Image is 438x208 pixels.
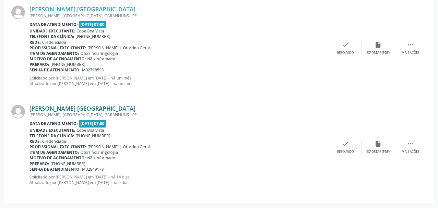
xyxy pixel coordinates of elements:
[30,112,329,117] div: [PERSON_NAME], [GEOGRAPHIC_DATA], GARANHUNS - PE
[77,128,104,133] span: Cope Boa Vista
[30,45,86,51] b: Profissional executante:
[30,155,86,161] b: Motivo de agendamento:
[30,128,75,133] b: Unidade executante:
[407,41,414,48] i: 
[402,150,419,154] div: Mais ações
[30,139,41,144] b: Rede:
[30,34,74,39] b: Telefone da clínica:
[337,51,354,55] div: Resolvido
[30,166,81,172] b: Senha de atendimento:
[11,6,25,19] img: img
[30,28,75,34] b: Unidade executante:
[82,67,104,73] span: M02798598
[374,41,382,48] i: insert_drive_file
[366,150,390,154] div: Exportar (PDF)
[30,174,329,185] p: Solicitado por [PERSON_NAME] em [DATE] - há 14 dias Atualizado por [PERSON_NAME] em [DATE] - há 9...
[82,166,104,172] span: M02849179
[76,133,110,139] span: [PHONE_NUMBER]
[30,67,81,73] b: Senha de atendimento:
[80,150,118,155] span: Otorrinolaringologia
[30,40,41,45] b: Rede:
[30,121,78,126] b: Data de atendimento:
[342,41,349,48] i: check
[76,34,110,39] span: [PHONE_NUMBER]
[80,51,118,56] span: Otorrinolaringologia
[30,13,329,18] div: [PERSON_NAME], [GEOGRAPHIC_DATA], GARANHUNS - PE
[366,51,390,55] div: Exportar (PDF)
[30,161,49,166] b: Preparo:
[402,51,419,55] div: Mais ações
[30,133,74,139] b: Telefone da clínica:
[42,139,66,144] span: Credenciada
[79,21,106,28] span: [DATE] 07:00
[407,140,414,147] i: 
[77,28,104,34] span: Cope Boa Vista
[88,45,150,51] span: [PERSON_NAME] | Otorrino Geral
[87,56,115,62] span: Não informado
[51,161,85,166] span: [PHONE_NUMBER]
[30,144,86,150] b: Profissional executante:
[30,105,136,112] a: [PERSON_NAME] [GEOGRAPHIC_DATA]
[30,6,136,13] a: [PERSON_NAME] [GEOGRAPHIC_DATA]
[30,75,329,86] p: Solicitado por [PERSON_NAME] em [DATE] - há um mês Atualizado por [PERSON_NAME] em [DATE] - há um...
[30,62,49,67] b: Preparo:
[88,144,150,150] span: [PERSON_NAME] | Otorrino Geral
[11,105,25,118] img: img
[30,22,78,27] b: Data de atendimento:
[337,150,354,154] div: Resolvido
[79,120,106,127] span: [DATE] 07:00
[374,140,382,147] i: insert_drive_file
[30,56,86,62] b: Motivo de agendamento:
[342,140,349,147] i: check
[30,51,79,56] b: Item de agendamento:
[87,155,115,161] span: Não informado
[30,150,79,155] b: Item de agendamento:
[51,62,85,67] span: [PHONE_NUMBER]
[42,40,66,45] span: Credenciada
